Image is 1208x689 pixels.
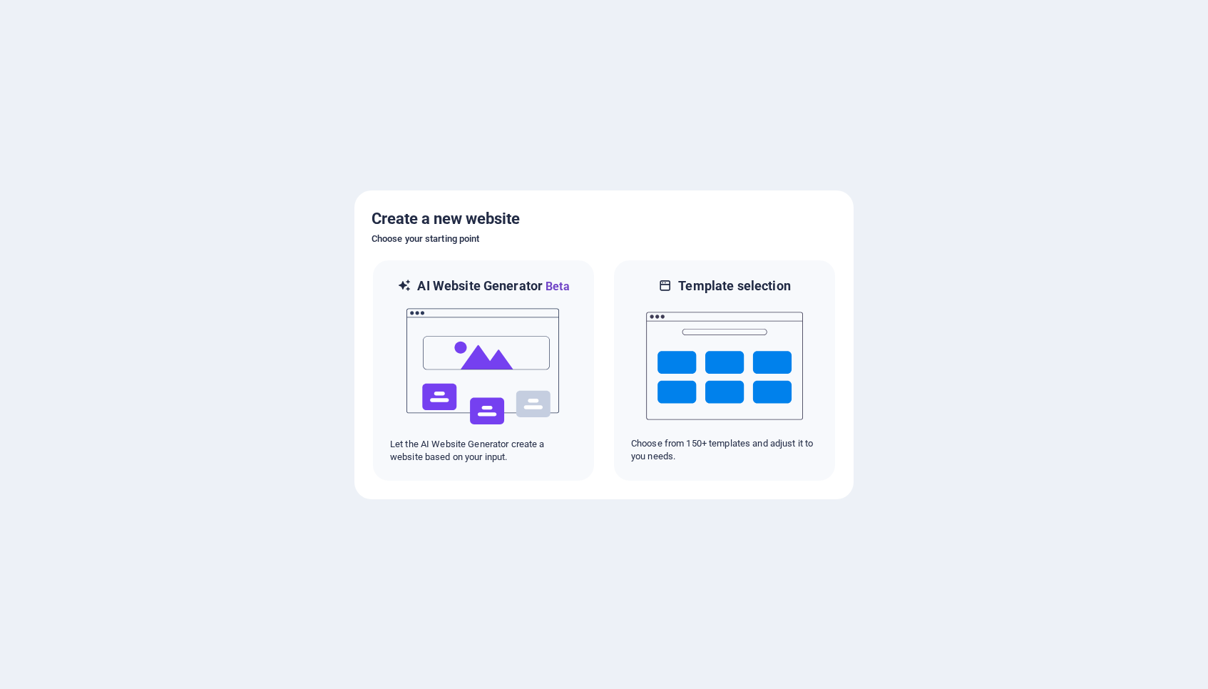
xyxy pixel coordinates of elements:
h5: Create a new website [372,208,836,230]
div: AI Website GeneratorBetaaiLet the AI Website Generator create a website based on your input. [372,259,595,482]
div: Template selectionChoose from 150+ templates and adjust it to you needs. [613,259,836,482]
p: Let the AI Website Generator create a website based on your input. [390,438,577,464]
p: Choose from 150+ templates and adjust it to you needs. [631,437,818,463]
h6: Choose your starting point [372,230,836,247]
span: Beta [543,280,570,293]
h6: Template selection [678,277,790,295]
img: ai [405,295,562,438]
h6: AI Website Generator [417,277,569,295]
